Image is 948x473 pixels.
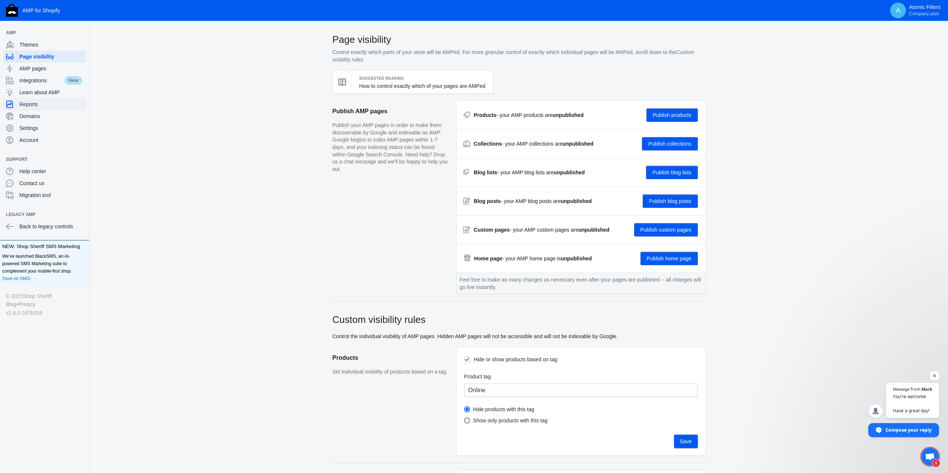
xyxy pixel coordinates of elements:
a: Blog [6,300,16,308]
h2: Publish AMP pages [333,101,449,122]
span: AMP for Shopify [22,7,60,13]
div: - your AMP collections are [474,140,593,147]
p: Atomic Filters [909,4,941,17]
h2: Products [333,347,449,368]
span: Support [6,156,76,163]
a: Migration tool [3,189,86,201]
h2: Page visibility [333,33,705,46]
strong: unpublished [552,112,583,118]
div: v2.6.0-2d7b316 [6,309,83,317]
h5: Suggested Reading [359,74,486,82]
a: Save on SMS! [2,275,31,282]
a: Settings [3,122,86,134]
a: How to control exactly which of your pages are AMPed [359,83,486,89]
span: A [894,7,902,14]
a: AMP pages [3,63,86,74]
label: Hide or show products based on tag [474,355,557,364]
button: Add a sales channel [76,31,88,34]
a: IntegrationsNew [3,74,86,86]
a: Account [3,134,86,146]
span: Migration tool [19,191,83,199]
div: Feel free to make as many changes as necessary even after your pages are published -- all changes... [457,273,705,294]
span: You're welcome. Have a great day! [893,393,932,414]
a: Back to legacy controls [3,220,86,232]
i: Custom visibility rules [333,49,694,63]
strong: Blog posts [474,198,501,204]
button: Publish blog lists [646,166,697,179]
div: • [6,300,83,308]
strong: Products [474,112,497,118]
strong: unpublished [561,255,592,261]
a: Contact us [3,177,86,189]
strong: unpublished [563,141,593,147]
strong: unpublished [554,169,585,175]
span: Reports [19,101,83,108]
button: Publish products [646,108,698,122]
div: - your AMP blog posts are [474,197,592,205]
div: - your AMP home page is [474,255,592,262]
label: Product tag [464,372,698,381]
span: Compose your reply [885,423,932,437]
span: Account [19,136,83,144]
span: Themes [19,41,83,48]
button: Add a sales channel [76,158,88,161]
strong: Blog lists [474,169,497,175]
span: New [64,75,83,86]
strong: Custom pages [474,227,510,233]
a: Shop Sheriff [23,292,51,300]
strong: unpublished [561,198,592,204]
p: Control exactly which parts of your store will be AMPed. For more granular control of exactly whi... [333,49,705,63]
a: Reports [3,98,86,110]
button: Publish blog posts [643,194,698,208]
span: Page visibility [19,53,83,60]
strong: Collections [474,141,502,147]
a: Learn about AMP [3,86,86,98]
button: Publish home page [640,252,698,265]
div: Show only products with this tag [470,416,548,425]
span: Help center [19,168,83,175]
span: Learn about AMP [19,89,83,96]
button: Save [674,435,698,448]
a: Themes [3,39,86,51]
span: AMP pages [19,65,83,72]
div: - your AMP custom pages are [474,226,610,234]
span: AMP [6,29,76,36]
span: Contact us [19,180,83,187]
button: Publish custom pages [634,223,698,236]
div: - your AMP products are [474,111,584,119]
div: Hide products with this tag [470,405,534,414]
span: Legacy AMP [6,211,76,218]
div: Control the individual visibility of AMP pages. Hidden AMP pages will not be accessible and will ... [333,313,705,340]
span: Integrations [19,77,64,84]
p: Publish your AMP pages in order to make them discoverable by Google and indexable as AMP. Google ... [333,122,449,173]
img: Shop Sheriff Logo [6,4,18,17]
h2: Custom visibility rules [333,313,705,326]
span: Back to legacy controls [19,223,83,230]
span: Settings [19,124,83,132]
div: - your AMP blog lists are [474,169,585,176]
span: Save [680,438,692,444]
a: Privacy [18,300,35,308]
strong: Home page [474,255,502,261]
a: Domains [3,110,86,122]
a: Page visibility [3,51,86,63]
span: 1 [932,459,940,467]
strong: unpublished [578,227,609,233]
p: Set individual visibility of products based on a tag. [333,368,449,376]
span: Mark [922,387,932,391]
button: Add a sales channel [76,213,88,216]
div: Open chat [917,443,939,466]
span: Message from [893,387,920,391]
span: Domains [19,112,83,120]
div: © 2025 [6,292,83,300]
button: Publish collections [642,137,697,150]
input: Specify a tag [464,384,698,397]
span: Company plan [909,11,939,17]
